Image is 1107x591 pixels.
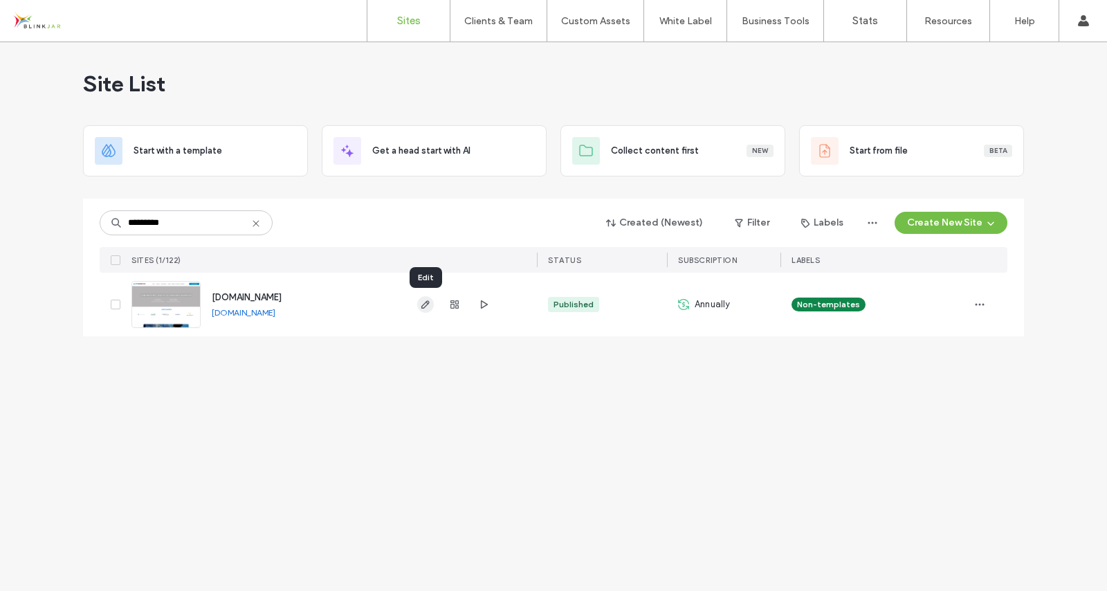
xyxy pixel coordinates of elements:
[678,255,737,265] span: SUBSCRIPTION
[548,255,581,265] span: STATUS
[410,267,442,288] div: Edit
[83,70,165,98] span: Site List
[561,15,630,27] label: Custom Assets
[397,15,421,27] label: Sites
[212,292,282,302] a: [DOMAIN_NAME]
[799,125,1024,176] div: Start from fileBeta
[792,255,820,265] span: LABELS
[924,15,972,27] label: Resources
[797,298,860,311] span: Non-templates
[322,125,547,176] div: Get a head start with AI
[464,15,533,27] label: Clients & Team
[553,298,594,311] div: Published
[721,212,783,234] button: Filter
[83,125,308,176] div: Start with a template
[747,145,774,157] div: New
[31,10,60,22] span: Help
[659,15,712,27] label: White Label
[1014,15,1035,27] label: Help
[742,15,809,27] label: Business Tools
[134,144,222,158] span: Start with a template
[372,144,470,158] span: Get a head start with AI
[212,307,275,318] a: [DOMAIN_NAME]
[895,212,1007,234] button: Create New Site
[131,255,181,265] span: SITES (1/122)
[695,298,731,311] span: Annually
[852,15,878,27] label: Stats
[611,144,699,158] span: Collect content first
[594,212,715,234] button: Created (Newest)
[789,212,856,234] button: Labels
[850,144,908,158] span: Start from file
[984,145,1012,157] div: Beta
[560,125,785,176] div: Collect content firstNew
